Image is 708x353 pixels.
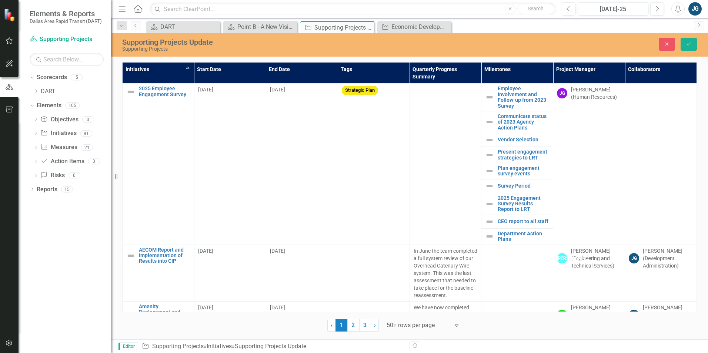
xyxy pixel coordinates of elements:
div: Supporting Projects Update [314,23,373,32]
div: 5 [71,74,83,81]
span: Search [528,6,544,11]
input: Search ClearPoint... [150,3,556,16]
input: Search Below... [30,53,104,66]
a: DART [148,22,218,31]
a: 2025 Employee Engagement Survey [139,86,190,97]
div: JG [629,253,639,263]
div: [PERSON_NAME] (Development Administration) [643,304,693,326]
div: JG [629,310,639,320]
a: 2 [347,319,359,332]
a: Action Items [40,157,84,166]
a: Employee Involvement and Follow-up from 2023 Survey [498,86,549,109]
a: Survey Period [498,183,549,189]
div: 105 [65,102,80,108]
img: Not Defined [485,151,494,159]
a: Supporting Projects [30,35,104,44]
a: Initiatives [207,343,232,350]
a: AECOM Report and Implementation of Results into CIP [139,247,190,264]
div: BS [557,310,567,320]
div: [PERSON_NAME] (Development Administration) [643,247,693,269]
img: ClearPoint Strategy [4,9,17,21]
span: [DATE] [270,87,285,93]
span: [DATE] [270,305,285,310]
span: Editor [118,343,138,350]
a: DART [41,87,111,96]
a: Vendor Selection [498,137,549,142]
button: JG [688,2,702,16]
button: Search [517,4,554,14]
span: Elements & Reports [30,9,102,18]
a: 2025 Engagement Survey Results Report to LRT [498,195,549,212]
a: Risks [40,171,64,180]
a: Plan engagement survey events [498,165,549,177]
div: 21 [81,144,93,151]
a: CEO report to all staff [498,219,549,224]
a: Supporting Projects [152,343,204,350]
a: Reports [37,185,57,194]
span: In June the team completed a full system review of our Overhead Catenary Wire system. This was th... [414,248,477,298]
div: Supporting Projects [122,46,444,52]
div: DART [160,22,218,31]
div: Supporting Projects Update [122,38,444,46]
a: 3 [359,319,371,332]
div: 3 [88,158,100,165]
small: Dallas Area Rapid Transit (DART) [30,18,102,24]
img: Not Defined [485,199,494,208]
a: Scorecards [37,73,67,82]
div: JG [557,88,567,98]
span: ‹ [331,322,333,329]
img: Not Defined [485,182,494,191]
div: [PERSON_NAME] [557,253,567,263]
a: Elements [37,101,61,110]
span: [DATE] [198,305,213,310]
a: Point B - A New Vision for Mobility in [GEOGRAPHIC_DATA][US_STATE] [225,22,295,31]
a: Initiatives [40,129,76,138]
div: 0 [69,172,80,179]
a: Objectives [40,115,78,124]
span: [DATE] [198,248,213,254]
img: Not Defined [485,118,494,127]
img: Not Defined [485,232,494,241]
div: [PERSON_NAME] (Engineering and Technical Services) [571,247,621,269]
img: Not Defined [485,135,494,144]
span: We have now completed installation of 97 [414,305,469,325]
div: Supporting Projects Update [235,343,306,350]
img: Not Defined [126,87,135,96]
a: Department Action Plans [498,231,549,242]
img: Not Defined [485,167,494,175]
img: Not Defined [485,93,494,102]
a: Economic Development Policy [379,22,450,31]
div: [PERSON_NAME] (Human Resources) [571,86,621,101]
span: Strategic Plan [342,86,378,95]
a: Communicate status of 2023 Agency Action Plans [498,114,549,131]
div: Economic Development Policy [391,22,450,31]
a: Amenity Replacement and Expansion Program - Install NextGen Shelters and Benches [139,304,190,338]
div: Point B - A New Vision for Mobility in [GEOGRAPHIC_DATA][US_STATE] [237,22,295,31]
span: 1 [335,319,347,332]
div: [PERSON_NAME] (Capital Design and Construction) [571,304,621,326]
span: › [374,322,376,329]
div: 81 [80,130,92,137]
div: » » [142,342,404,351]
button: [DATE]-25 [578,2,648,16]
a: Measures [40,143,77,152]
span: [DATE] [198,87,213,93]
img: Not Defined [485,217,494,226]
div: 15 [61,186,73,192]
span: [DATE] [270,248,285,254]
a: Present engagement strategies to LRT [498,149,549,161]
div: 0 [82,116,94,122]
div: [DATE]-25 [580,5,646,14]
img: Not Defined [126,251,135,260]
